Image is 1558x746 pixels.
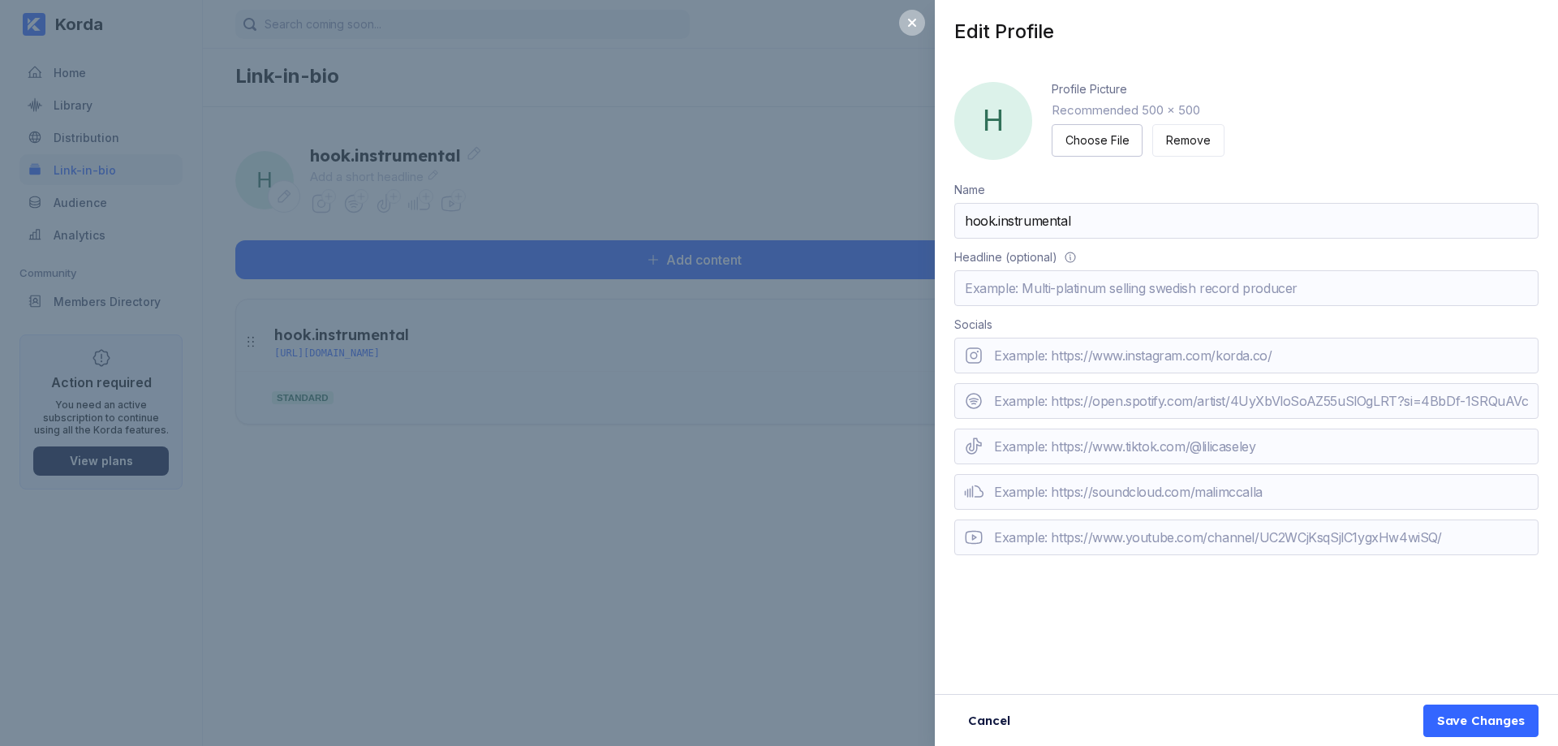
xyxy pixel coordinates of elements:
[954,317,992,331] div: Socials
[1437,713,1525,729] div: Save Changes
[954,338,1539,373] input: Example: https://www.instagram.com/korda.co/
[1052,82,1127,96] div: Profile Picture
[954,474,1539,510] input: Example: https://soundcloud.com/malimccalla
[954,203,1539,239] input: Example: Max Martin
[1423,705,1539,737] button: Save Changes
[954,82,1032,160] span: H
[1065,132,1129,149] div: Choose File
[1052,102,1224,118] div: Recommended 500 x 500
[1052,124,1143,157] button: Choose File
[954,520,1539,555] input: Example: https://www.youtube.com/channel/UC2WCjKsqSjlC1ygxHw4wiSQ/
[954,429,1539,464] input: Example: https://www.tiktok.com/@lilicaseley
[954,705,1024,737] button: Cancel
[968,713,1010,729] div: Cancel
[954,270,1539,306] input: Example: Multi-platinum selling swedish record producer
[954,183,985,196] div: Name
[954,82,1032,160] div: hook.instrumental
[954,19,1558,43] div: Edit Profile
[954,250,1057,264] div: Headline (optional)
[954,383,1539,419] input: Example: https://open.spotify.com/artist/4UyXbVloSoAZ55uSlOgLRT?si=4BbDf-1SRQuAVcYIBlS7Jw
